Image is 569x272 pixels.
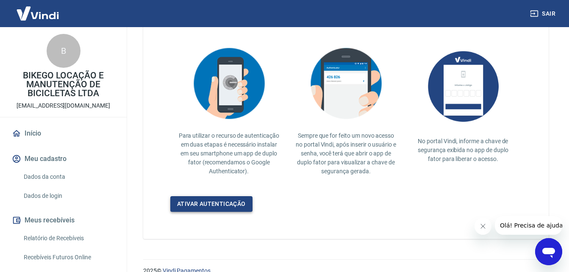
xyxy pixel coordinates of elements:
[294,131,397,176] p: Sempre que for feito um novo acesso no portal Vindi, após inserir o usuário e senha, você terá qu...
[17,101,110,110] p: [EMAIL_ADDRESS][DOMAIN_NAME]
[528,6,559,22] button: Sair
[10,124,117,143] a: Início
[20,168,117,186] a: Dados da conta
[177,131,280,176] p: Para utilizar o recurso de autenticação em duas etapas é necessário instalar em seu smartphone um...
[535,238,562,265] iframe: Botão para abrir a janela de mensagens
[411,137,515,164] p: No portal Vindi, informe a chave de segurança exibida no app de duplo fator para liberar o acesso.
[5,6,71,13] span: Olá! Precisa de ajuda?
[10,211,117,230] button: Meus recebíveis
[20,249,117,266] a: Recebíveis Futuros Online
[7,71,120,98] p: BIKEGO LOCAÇÃO E MANUTENÇÃO DE BICICLETAS LTDA
[20,187,117,205] a: Dados de login
[10,150,117,168] button: Meu cadastro
[495,216,562,235] iframe: Mensagem da empresa
[47,34,80,68] div: B
[10,0,65,26] img: Vindi
[20,230,117,247] a: Relatório de Recebíveis
[475,218,491,235] iframe: Fechar mensagem
[303,42,388,125] img: explication-mfa3.c449ef126faf1c3e3bb9.png
[421,42,505,130] img: AUbNX1O5CQAAAABJRU5ErkJggg==
[170,196,253,212] a: Ativar autenticação
[186,42,271,125] img: explication-mfa2.908d58f25590a47144d3.png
